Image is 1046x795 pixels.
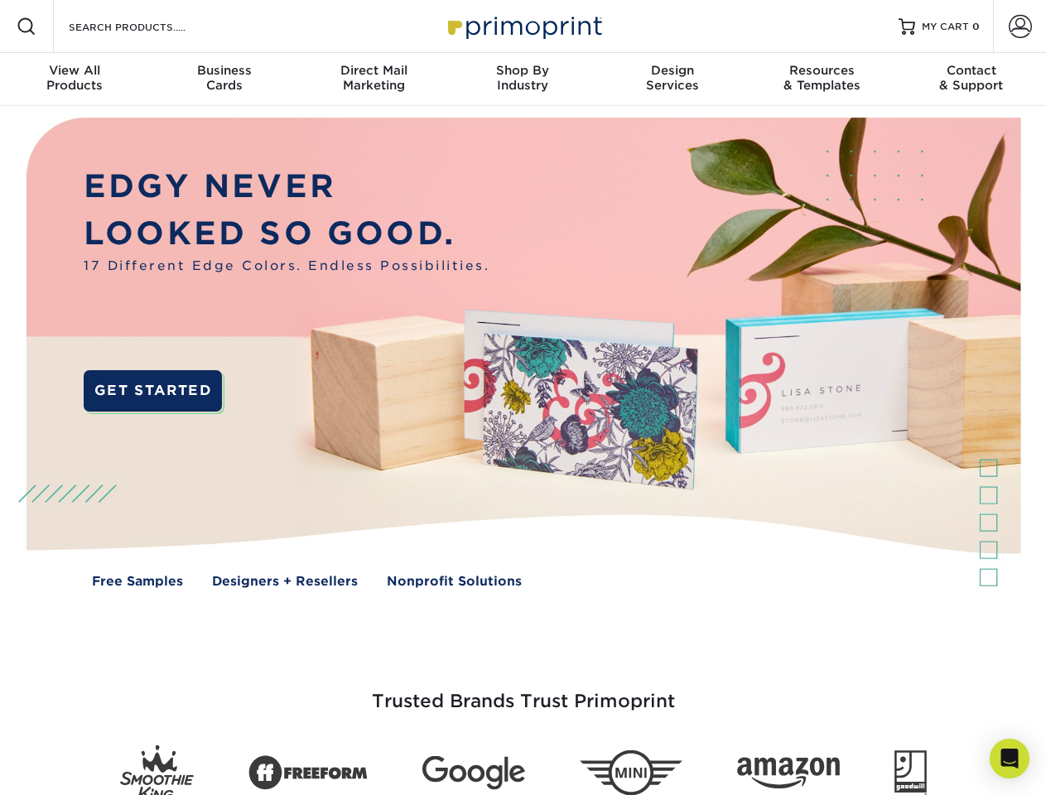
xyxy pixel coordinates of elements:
span: Design [598,63,747,78]
div: Services [598,63,747,93]
a: GET STARTED [84,370,222,412]
div: Industry [448,63,597,93]
a: Nonprofit Solutions [387,572,522,591]
a: BusinessCards [149,53,298,106]
span: Direct Mail [299,63,448,78]
p: EDGY NEVER [84,163,489,210]
a: DesignServices [598,53,747,106]
img: Primoprint [441,8,606,44]
span: 17 Different Edge Colors. Endless Possibilities. [84,257,489,276]
div: & Support [897,63,1046,93]
h3: Trusted Brands Trust Primoprint [39,651,1008,732]
a: Direct MailMarketing [299,53,448,106]
div: Marketing [299,63,448,93]
input: SEARCH PRODUCTS..... [67,17,229,36]
span: MY CART [922,20,969,34]
a: Shop ByIndustry [448,53,597,106]
span: 0 [972,21,980,32]
img: Google [422,756,525,790]
img: Amazon [737,758,840,789]
span: Resources [747,63,896,78]
p: LOOKED SO GOOD. [84,210,489,258]
a: Free Samples [92,572,183,591]
img: Goodwill [894,750,927,795]
a: Contact& Support [897,53,1046,106]
a: Resources& Templates [747,53,896,106]
a: Designers + Resellers [212,572,358,591]
span: Contact [897,63,1046,78]
div: & Templates [747,63,896,93]
span: Business [149,63,298,78]
div: Cards [149,63,298,93]
span: Shop By [448,63,597,78]
div: Open Intercom Messenger [990,739,1029,778]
